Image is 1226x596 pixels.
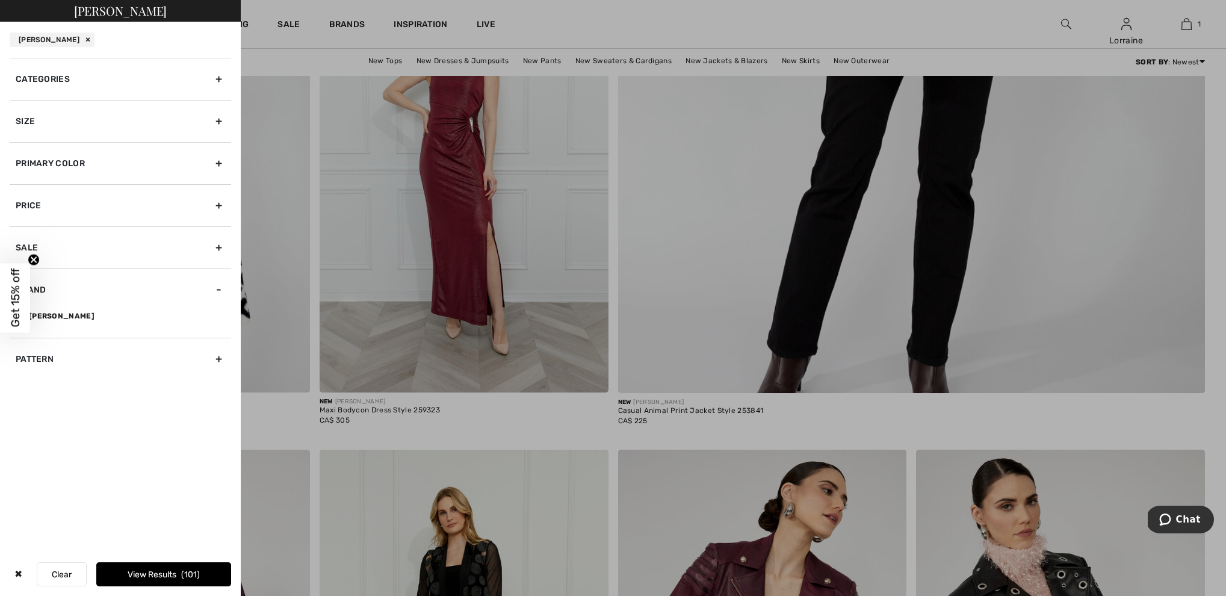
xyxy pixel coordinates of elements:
span: Get 15% off [8,269,22,327]
label: [PERSON_NAME] [16,311,231,321]
button: Close teaser [28,254,40,266]
div: Categories [10,58,231,100]
div: [PERSON_NAME] [10,33,94,47]
div: Pattern [10,338,231,380]
button: View Results101 [96,562,231,586]
div: Brand [10,269,231,311]
button: Clear [37,562,87,586]
div: Size [10,100,231,142]
span: 101 [181,570,200,580]
div: Primary Color [10,142,231,184]
div: Sale [10,226,231,269]
div: Price [10,184,231,226]
div: ✖ [10,562,27,586]
iframe: Opens a widget where you can chat to one of our agents [1148,506,1214,536]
